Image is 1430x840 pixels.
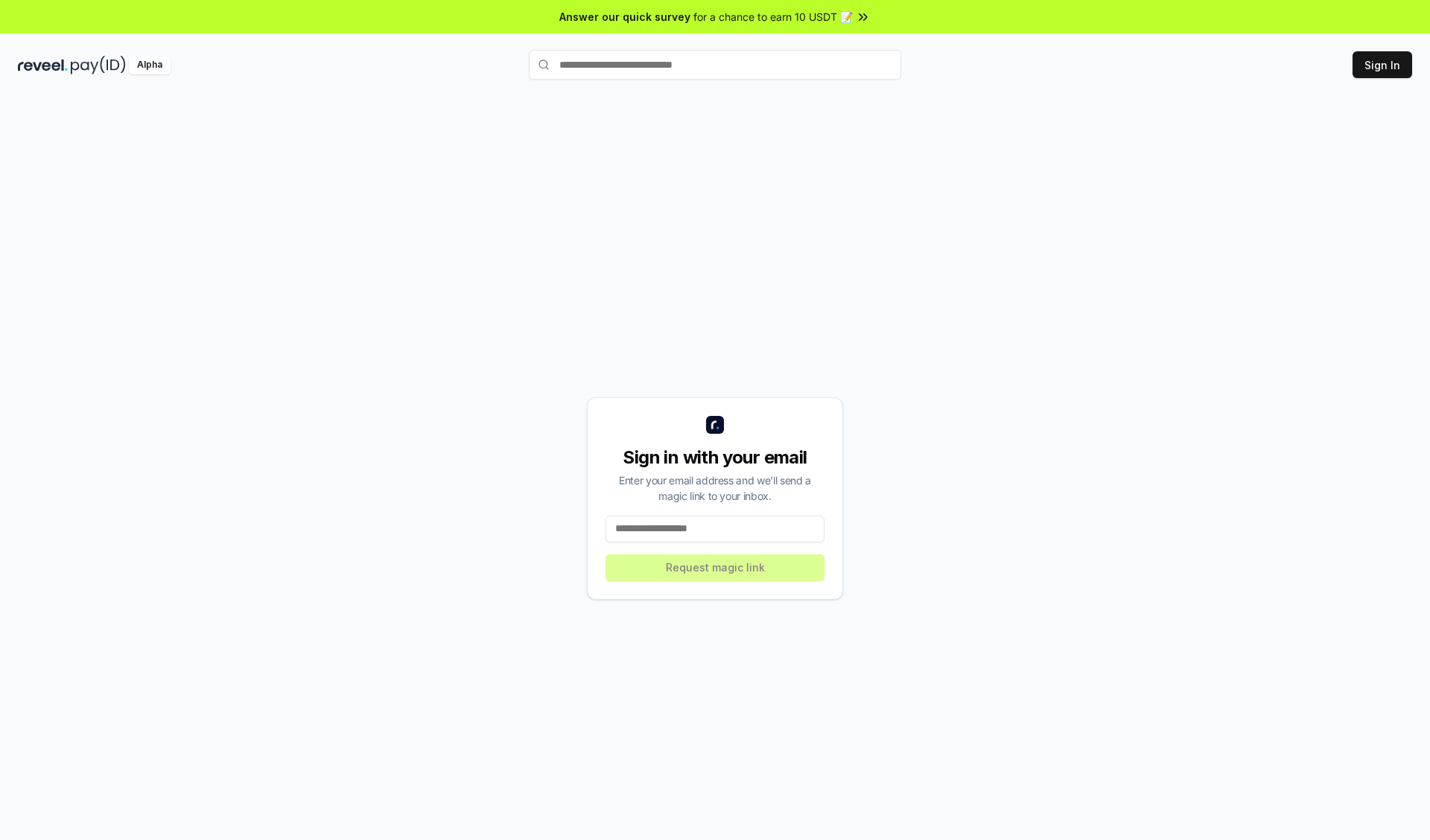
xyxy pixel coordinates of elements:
button: Sign In [1353,51,1412,78]
div: Alpha [129,56,171,74]
div: Sign in with your email [606,446,824,469]
div: Enter your email address and we’ll send a magic link to your inbox. [606,472,824,504]
img: reveel_dark [18,56,68,74]
img: pay_id [71,56,126,74]
span: for a chance to earn 10 USDT 📝 [693,9,853,25]
img: logo_small [706,416,724,434]
span: Answer our quick survey [559,9,690,25]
